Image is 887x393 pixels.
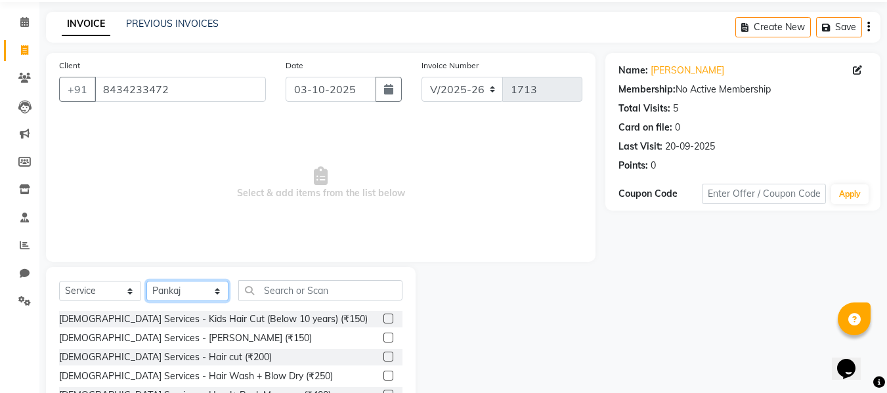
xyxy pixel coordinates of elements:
a: PREVIOUS INVOICES [126,18,219,30]
div: 0 [675,121,680,134]
input: Enter Offer / Coupon Code [702,184,826,204]
input: Search by Name/Mobile/Email/Code [95,77,266,102]
iframe: chat widget [832,341,874,380]
button: Create New [735,17,811,37]
label: Client [59,60,80,72]
div: [DEMOGRAPHIC_DATA] Services - Hair Wash + Blow Dry (₹250) [59,369,333,383]
div: Last Visit: [618,140,662,154]
div: 20-09-2025 [665,140,715,154]
input: Search or Scan [238,280,402,300]
div: Points: [618,159,648,173]
div: 5 [673,102,678,115]
div: Coupon Code [618,187,701,201]
label: Invoice Number [422,60,479,72]
div: [DEMOGRAPHIC_DATA] Services - Hair cut (₹200) [59,350,272,364]
a: [PERSON_NAME] [651,64,724,77]
button: Save [816,17,862,37]
div: [DEMOGRAPHIC_DATA] Services - Kids Hair Cut (Below 10 years) (₹150) [59,312,368,326]
div: Card on file: [618,121,672,134]
span: Select & add items from the list below [59,117,582,249]
div: 0 [651,159,656,173]
div: No Active Membership [618,83,867,96]
div: [DEMOGRAPHIC_DATA] Services - [PERSON_NAME] (₹150) [59,331,312,345]
label: Date [286,60,303,72]
a: INVOICE [62,12,110,36]
div: Total Visits: [618,102,670,115]
div: Membership: [618,83,676,96]
button: Apply [831,184,869,204]
div: Name: [618,64,648,77]
button: +91 [59,77,96,102]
